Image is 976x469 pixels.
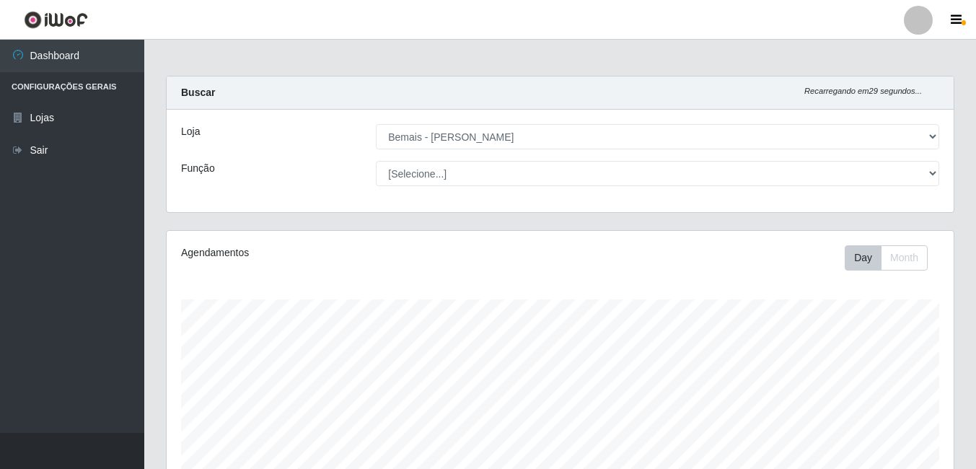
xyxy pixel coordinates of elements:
[181,87,215,98] strong: Buscar
[181,124,200,139] label: Loja
[24,11,88,29] img: CoreUI Logo
[881,245,928,271] button: Month
[845,245,939,271] div: Toolbar with button groups
[845,245,882,271] button: Day
[181,245,484,260] div: Agendamentos
[804,87,922,95] i: Recarregando em 29 segundos...
[845,245,928,271] div: First group
[181,161,215,176] label: Função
